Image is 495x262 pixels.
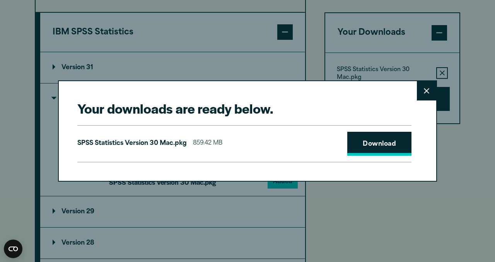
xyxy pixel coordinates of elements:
[347,132,411,156] a: Download
[77,138,187,149] p: SPSS Statistics Version 30 Mac.pkg
[77,100,411,117] h2: Your downloads are ready below.
[4,240,22,258] svg: CookieBot Widget Icon
[4,240,22,258] button: Open CMP widget
[4,240,22,258] div: CookieBot Widget Contents
[193,138,222,149] span: 859.42 MB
